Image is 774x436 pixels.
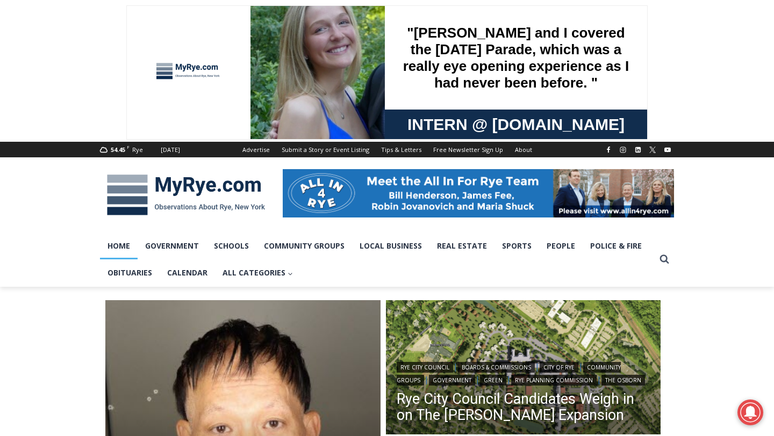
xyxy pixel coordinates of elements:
div: [DATE] [161,145,180,155]
a: Tips & Letters [375,142,427,157]
a: Free Newsletter Sign Up [427,142,509,157]
button: View Search Form [655,250,674,269]
span: 54.45 [111,146,125,154]
div: Rye [132,145,143,155]
img: All in for Rye [283,169,674,217]
a: Home [100,232,138,259]
a: Advertise [236,142,276,157]
a: X [646,143,659,156]
a: Green [480,375,506,386]
a: Local Business [352,232,429,259]
a: Boards & Commissions [458,362,535,373]
div: "[PERSON_NAME] and I covered the [DATE] Parade, which was a really eye opening experience as I ha... [271,1,508,104]
a: Schools [206,232,256,259]
a: Government [138,232,206,259]
a: People [539,232,583,259]
a: Rye City Council Candidates Weigh in on The [PERSON_NAME] Expansion [397,391,650,423]
a: Community Groups [397,362,621,386]
a: YouTube [661,143,674,156]
a: Linkedin [632,143,644,156]
a: The Osborn [601,375,645,386]
span: Intern @ [DOMAIN_NAME] [281,107,498,131]
a: About [509,142,538,157]
a: Government [429,375,475,386]
a: Submit a Story or Event Listing [276,142,375,157]
a: Real Estate [429,232,494,259]
a: Instagram [617,143,629,156]
a: Intern @ [DOMAIN_NAME] [259,104,521,134]
a: Community Groups [256,232,352,259]
a: Obituaries [100,259,160,286]
nav: Secondary Navigation [236,142,538,157]
button: Child menu of All Categories [215,259,300,286]
a: Sports [494,232,539,259]
a: City of Rye [540,362,578,373]
a: Rye Planning Commission [511,375,597,386]
a: Police & Fire [583,232,649,259]
div: | | | | | | | [397,360,650,386]
a: Facebook [602,143,615,156]
a: Calendar [160,259,215,286]
img: MyRye.com [100,167,272,223]
a: Rye City Council [397,362,453,373]
span: F [127,144,130,150]
nav: Primary Navigation [100,232,655,287]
